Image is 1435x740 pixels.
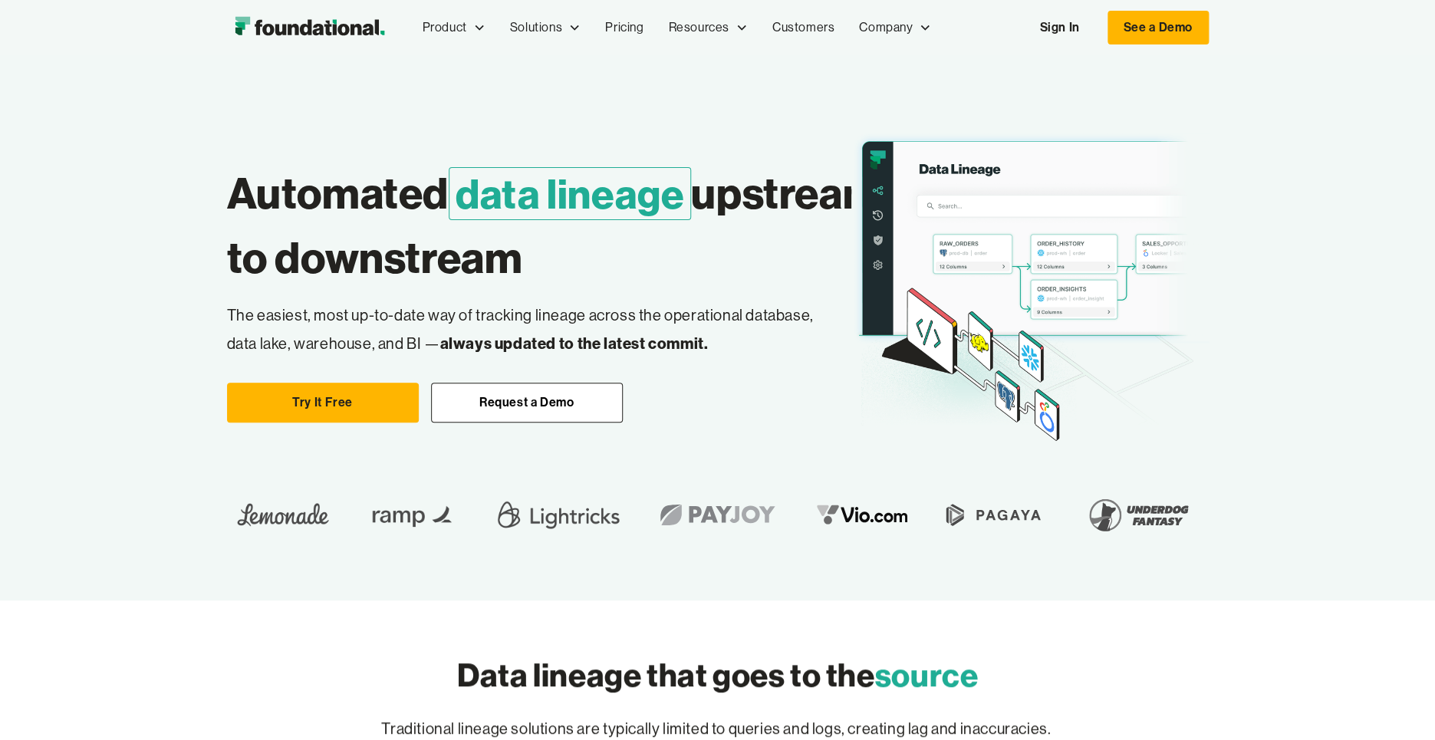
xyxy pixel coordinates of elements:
div: Resources [668,18,729,38]
strong: always updated to the latest commit. [440,334,709,353]
div: Solutions [498,2,593,53]
h2: Data lineage that goes to the [457,653,978,697]
img: Lemonade Logo [227,490,340,539]
img: Ramp Logo [361,490,466,539]
img: vio logo [806,490,919,539]
img: Payjoy logo [647,490,788,539]
div: Company [847,2,943,53]
a: Request a Demo [431,383,623,423]
div: Product [423,18,467,38]
div: Product [410,2,498,53]
span: source [874,655,978,695]
div: Solutions [510,18,562,38]
a: Try It Free [227,383,419,423]
div: Company [859,18,913,38]
img: Pagaya Logo [937,490,1050,539]
div: Resources [656,2,759,53]
a: home [227,12,392,43]
a: See a Demo [1108,11,1209,44]
img: Lightricks Logo [492,490,625,539]
span: data lineage [449,167,691,220]
img: Underdog Fantasy Logo [1077,490,1200,539]
img: Foundational Logo [227,12,392,43]
iframe: Chat Widget [1358,666,1435,740]
a: Pricing [593,2,656,53]
h1: Automated upstream to downstream [227,161,880,290]
p: The easiest, most up-to-date way of tracking lineage across the operational database, data lake, ... [227,302,827,358]
a: Sign In [1024,12,1094,44]
a: Customers [760,2,847,53]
